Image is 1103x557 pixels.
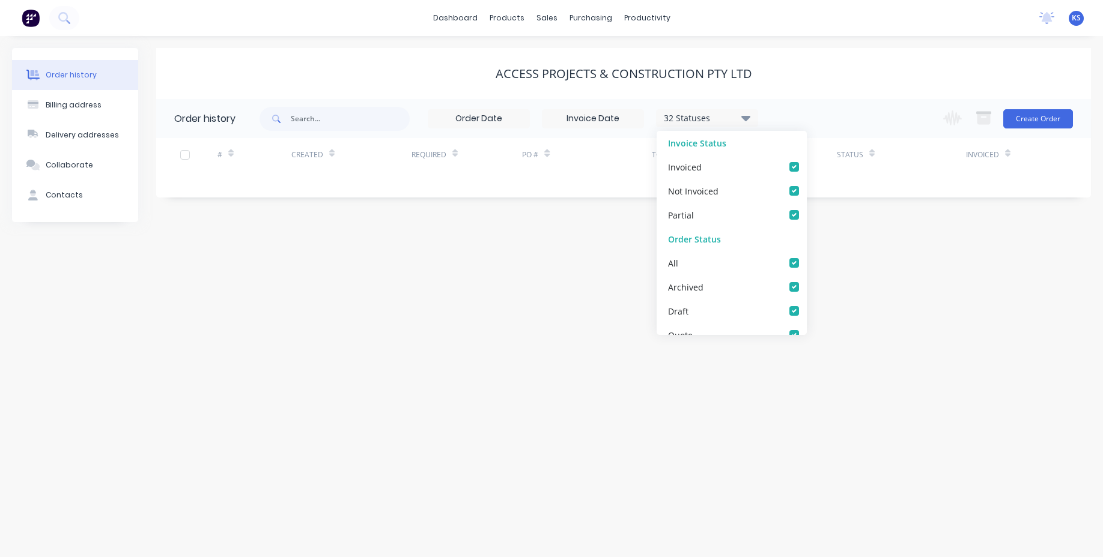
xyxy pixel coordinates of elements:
[652,138,744,171] div: Total Value
[522,138,651,171] div: PO #
[652,149,697,160] div: Total Value
[668,184,719,197] div: Not Invoiced
[564,9,618,27] div: purchasing
[668,304,688,317] div: Draft
[427,9,484,27] a: dashboard
[657,227,807,251] div: Order Status
[12,90,138,120] button: Billing address
[174,112,235,126] div: Order history
[657,131,807,155] div: Invoice Status
[522,149,538,160] div: PO #
[668,160,702,173] div: Invoiced
[668,328,693,341] div: Quote
[668,256,678,269] div: All
[46,130,119,140] div: Delivery addresses
[291,149,323,160] div: Created
[217,149,222,160] div: #
[22,9,40,27] img: Factory
[966,138,1040,171] div: Invoiced
[484,9,530,27] div: products
[837,149,863,160] div: Status
[12,120,138,150] button: Delivery addresses
[46,160,93,170] div: Collaborate
[12,60,138,90] button: Order history
[12,180,138,210] button: Contacts
[46,100,102,110] div: Billing address
[542,110,643,128] input: Invoice Date
[291,138,412,171] div: Created
[412,138,523,171] div: Required
[668,208,694,221] div: Partial
[657,112,758,125] div: 32 Statuses
[668,280,703,293] div: Archived
[291,107,410,131] input: Search...
[530,9,564,27] div: sales
[496,67,752,81] div: Access Projects & Construction Pty Ltd
[1003,109,1073,128] button: Create Order
[428,110,529,128] input: Order Date
[966,149,999,160] div: Invoiced
[837,138,966,171] div: Status
[12,150,138,180] button: Collaborate
[46,190,83,200] div: Contacts
[46,70,97,80] div: Order history
[217,138,291,171] div: #
[412,149,446,160] div: Required
[618,9,676,27] div: productivity
[1072,13,1081,23] span: KS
